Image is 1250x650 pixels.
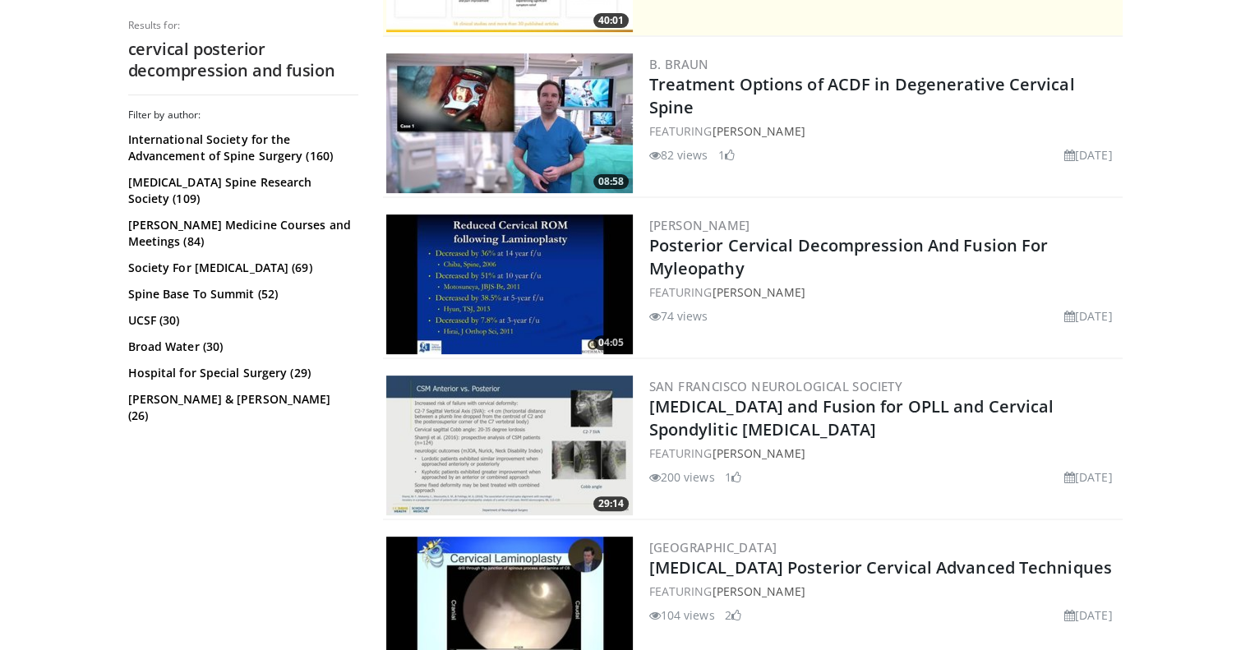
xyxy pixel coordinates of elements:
[128,391,354,424] a: [PERSON_NAME] & [PERSON_NAME] (26)
[128,39,358,81] h2: cervical posterior decompression and fusion
[593,174,629,189] span: 08:58
[128,260,354,276] a: Society For [MEDICAL_DATA] (69)
[649,284,1119,301] div: FEATURING
[386,214,633,354] img: 1372c3a7-ec6d-4293-803e-7c7a16fa512e.300x170_q85_crop-smart_upscale.jpg
[649,556,1112,579] a: [MEDICAL_DATA] Posterior Cervical Advanced Techniques
[649,539,777,555] a: [GEOGRAPHIC_DATA]
[649,445,1119,462] div: FEATURING
[649,583,1119,600] div: FEATURING
[712,284,805,300] a: [PERSON_NAME]
[593,335,629,350] span: 04:05
[649,234,1049,279] a: Posterior Cervical Decompression And Fusion For Myleopathy
[649,378,903,394] a: San Francisco Neurological Society
[725,606,741,624] li: 2
[649,122,1119,140] div: FEATURING
[128,19,358,32] p: Results for:
[128,217,354,250] a: [PERSON_NAME] Medicine Courses and Meetings (84)
[128,131,354,164] a: International Society for the Advancement of Spine Surgery (160)
[386,376,633,515] a: 29:14
[128,312,354,329] a: UCSF (30)
[128,365,354,381] a: Hospital for Special Surgery (29)
[712,123,805,139] a: [PERSON_NAME]
[593,13,629,28] span: 40:01
[649,56,709,72] a: B. Braun
[386,376,633,515] img: 5f8033f3-e44b-4c1a-b2bf-a34df30acf70.300x170_q85_crop-smart_upscale.jpg
[712,445,805,461] a: [PERSON_NAME]
[725,468,741,486] li: 1
[593,496,629,511] span: 29:14
[649,146,708,164] li: 82 views
[712,583,805,599] a: [PERSON_NAME]
[128,286,354,302] a: Spine Base To Summit (52)
[386,53,633,193] a: 08:58
[1064,606,1113,624] li: [DATE]
[649,395,1054,440] a: [MEDICAL_DATA] and Fusion for OPLL and Cervical Spondylitic [MEDICAL_DATA]
[1064,146,1113,164] li: [DATE]
[1064,468,1113,486] li: [DATE]
[649,307,708,325] li: 74 views
[649,468,715,486] li: 200 views
[386,214,633,354] a: 04:05
[128,174,354,207] a: [MEDICAL_DATA] Spine Research Society (109)
[128,108,358,122] h3: Filter by author:
[718,146,735,164] li: 1
[128,339,354,355] a: Broad Water (30)
[649,217,750,233] a: [PERSON_NAME]
[1064,307,1113,325] li: [DATE]
[649,606,715,624] li: 104 views
[649,73,1075,118] a: Treatment Options of ACDF in Degenerative Cervical Spine
[386,53,633,193] img: 009a77ed-cfd7-46ce-89c5-e6e5196774e0.300x170_q85_crop-smart_upscale.jpg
